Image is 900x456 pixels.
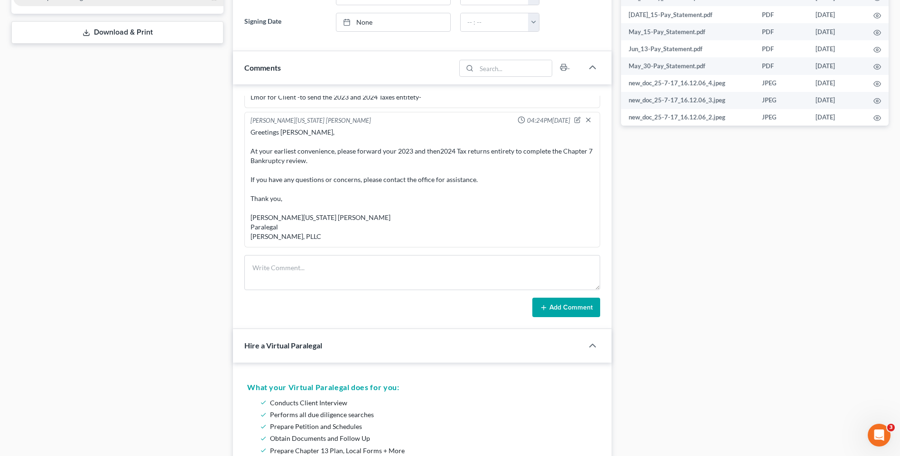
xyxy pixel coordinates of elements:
[754,109,808,126] td: JPEG
[808,92,866,109] td: [DATE]
[476,60,552,76] input: Search...
[754,57,808,74] td: PDF
[808,23,866,40] td: [DATE]
[808,40,866,57] td: [DATE]
[527,116,570,125] span: 04:24PM[DATE]
[270,397,594,409] li: Conducts Client Interview
[808,109,866,126] td: [DATE]
[621,40,754,57] td: Jun_13-Pay_Statement.pdf
[270,420,594,432] li: Prepare Petition and Schedules
[808,75,866,92] td: [DATE]
[621,75,754,92] td: new_doc_25-7-17_16.12.06_4.jpeg
[251,116,371,126] div: [PERSON_NAME][US_STATE] [PERSON_NAME]
[887,424,895,431] span: 3
[251,128,594,241] div: Greetings [PERSON_NAME], At your earliest convenience, please forward your 2023 and then2024 Tax ...
[244,63,281,72] span: Comments
[754,6,808,23] td: PDF
[621,23,754,40] td: May_15-Pay_Statement.pdf
[808,6,866,23] td: [DATE]
[270,409,594,420] li: Performs all due diligence searches
[754,40,808,57] td: PDF
[621,57,754,74] td: May_30-Pay_Statement.pdf
[868,424,891,447] iframe: Intercom live chat
[336,13,450,31] a: None
[247,382,597,393] h5: What your Virtual Paralegal does for you:
[461,13,529,31] input: -- : --
[11,21,223,44] a: Download & Print
[251,92,594,102] div: Lmor for Client -to send the 2023 and 2024 Taxes entitety-
[240,13,331,32] label: Signing Date
[808,57,866,74] td: [DATE]
[754,75,808,92] td: JPEG
[621,6,754,23] td: [DATE]_15-Pay_Statement.pdf
[754,92,808,109] td: JPEG
[754,23,808,40] td: PDF
[621,109,754,126] td: new_doc_25-7-17_16.12.06_2.jpeg
[621,92,754,109] td: new_doc_25-7-17_16.12.06_3.jpeg
[270,432,594,444] li: Obtain Documents and Follow Up
[532,298,600,318] button: Add Comment
[244,341,322,350] span: Hire a Virtual Paralegal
